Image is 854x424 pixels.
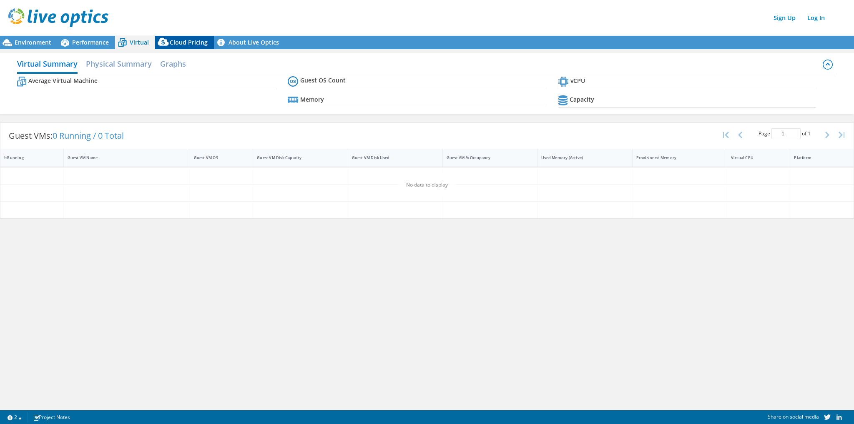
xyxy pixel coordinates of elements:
a: 2 [2,412,28,422]
a: About Live Optics [214,36,285,49]
div: Virtual CPU [731,155,776,160]
span: Page of [759,128,811,139]
span: Performance [72,38,109,46]
h2: Physical Summary [86,55,152,72]
span: Cloud Pricing [170,38,208,46]
span: Share on social media [768,413,819,420]
span: Virtual [130,38,149,46]
div: IsRunning [4,155,50,160]
div: Guest VM Name [68,155,176,160]
div: Platform [794,155,840,160]
div: Used Memory (Active) [541,155,618,160]
div: Guest VM Disk Used [352,155,429,160]
div: Provisioned Memory [636,155,713,160]
b: Memory [300,95,324,104]
a: Sign Up [769,12,800,24]
div: Guest VM OS [194,155,239,160]
span: 0 Running / 0 Total [53,130,124,141]
b: Average Virtual Machine [28,77,98,85]
div: Guest VM Disk Capacity [257,155,334,160]
a: Project Notes [27,412,76,422]
b: vCPU [570,77,585,85]
span: 1 [808,130,811,137]
div: Guest VM % Occupancy [447,155,523,160]
h2: Virtual Summary [17,55,78,74]
a: Log In [803,12,829,24]
img: live_optics_svg.svg [8,8,108,27]
b: Capacity [570,95,594,104]
div: Guest VMs: [0,123,132,149]
input: jump to page [771,128,801,139]
b: Guest OS Count [300,76,346,85]
span: Environment [15,38,51,46]
h2: Graphs [160,55,186,72]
